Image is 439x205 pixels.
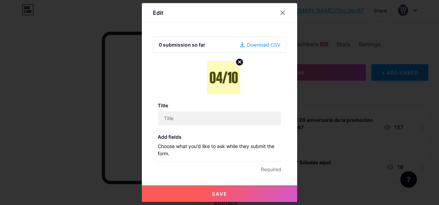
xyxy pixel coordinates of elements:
[158,143,282,161] p: Choose what you'd like to ask while they submit the form.
[212,191,227,197] span: Save
[158,102,282,108] h3: Title
[158,134,282,140] h3: Add fields
[158,111,281,125] input: Title
[153,9,163,17] div: Edit
[142,185,297,202] button: Save
[159,41,205,48] div: 0 submission so far
[207,61,240,94] img: link_thumbnail
[158,166,282,173] p: Required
